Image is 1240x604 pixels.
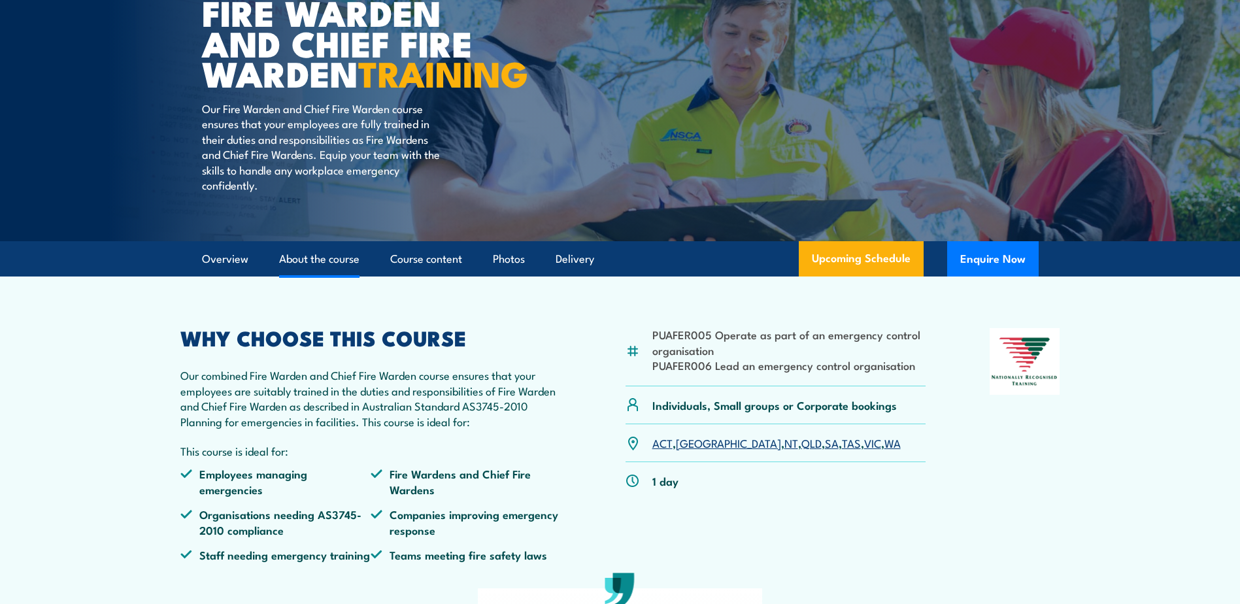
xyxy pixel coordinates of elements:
[202,101,441,192] p: Our Fire Warden and Chief Fire Warden course ensures that your employees are fully trained in the...
[801,435,822,450] a: QLD
[884,435,901,450] a: WA
[864,435,881,450] a: VIC
[652,435,901,450] p: , , , , , , ,
[371,547,561,562] li: Teams meeting fire safety laws
[493,242,525,277] a: Photos
[180,443,562,458] p: This course is ideal for:
[202,242,248,277] a: Overview
[652,327,926,358] li: PUAFER005 Operate as part of an emergency control organisation
[652,473,679,488] p: 1 day
[652,435,673,450] a: ACT
[180,367,562,429] p: Our combined Fire Warden and Chief Fire Warden course ensures that your employees are suitably tr...
[556,242,594,277] a: Delivery
[990,328,1060,395] img: Nationally Recognised Training logo.
[180,328,562,346] h2: WHY CHOOSE THIS COURSE
[371,507,561,537] li: Companies improving emergency response
[180,547,371,562] li: Staff needing emergency training
[371,466,561,497] li: Fire Wardens and Chief Fire Wardens
[676,435,781,450] a: [GEOGRAPHIC_DATA]
[825,435,839,450] a: SA
[390,242,462,277] a: Course content
[358,45,528,99] strong: TRAINING
[180,507,371,537] li: Organisations needing AS3745-2010 compliance
[947,241,1039,277] button: Enquire Now
[652,358,926,373] li: PUAFER006 Lead an emergency control organisation
[799,241,924,277] a: Upcoming Schedule
[180,466,371,497] li: Employees managing emergencies
[279,242,360,277] a: About the course
[652,397,897,412] p: Individuals, Small groups or Corporate bookings
[842,435,861,450] a: TAS
[784,435,798,450] a: NT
